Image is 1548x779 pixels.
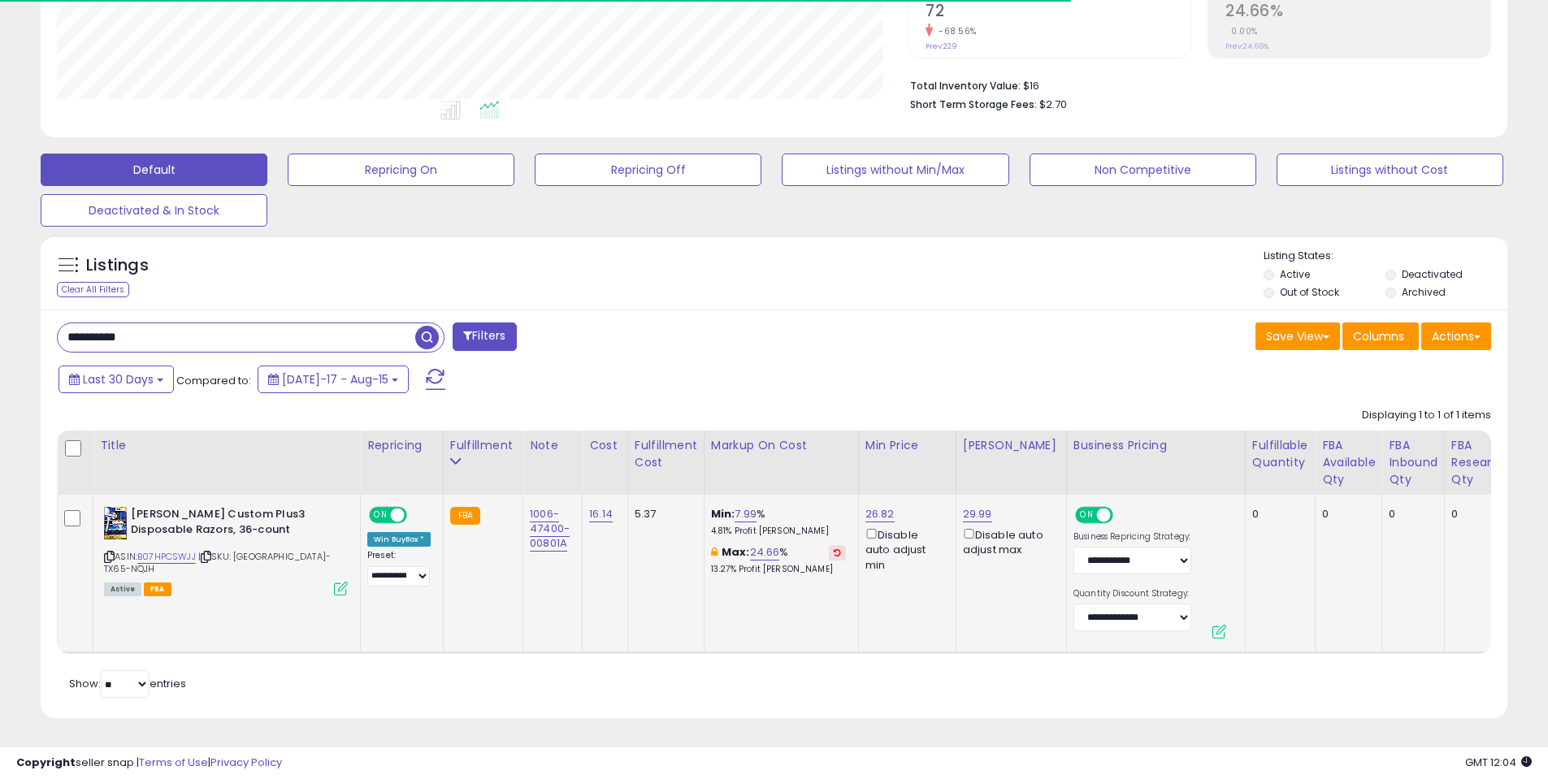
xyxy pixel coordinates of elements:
span: $2.70 [1039,97,1067,112]
span: | SKU: [GEOGRAPHIC_DATA]-TX65-NQJH [104,550,331,574]
div: Preset: [367,550,431,586]
b: [PERSON_NAME] Custom Plus3 Disposable Razors, 36-count [131,507,328,541]
button: Deactivated & In Stock [41,194,267,227]
div: Fulfillment Cost [635,437,697,471]
small: -68.56% [933,25,977,37]
img: 51S7bPtNA8L._SL40_.jpg [104,507,127,539]
div: Markup on Cost [711,437,852,454]
div: Repricing [367,437,436,454]
button: Non Competitive [1030,154,1256,186]
label: Quantity Discount Strategy: [1073,588,1191,599]
div: Business Pricing [1073,437,1238,454]
div: FBA inbound Qty [1389,437,1437,488]
a: 7.99 [735,506,757,522]
span: ON [371,509,391,522]
div: 0 [1389,507,1432,521]
b: Short Term Storage Fees: [910,97,1037,111]
div: [PERSON_NAME] [963,437,1060,454]
b: Max: [722,544,750,560]
div: Win BuyBox * [367,532,431,547]
b: Total Inventory Value: [910,79,1021,93]
div: FBA Researching Qty [1451,437,1524,488]
h5: Listings [86,254,149,277]
span: Show: entries [69,676,186,691]
button: Columns [1342,322,1419,350]
div: Title [100,437,353,454]
div: Note [530,437,575,454]
a: 1006-47400-00801A [530,506,570,552]
span: Columns [1353,328,1404,344]
a: 16.14 [589,506,613,522]
p: 13.27% Profit [PERSON_NAME] [711,564,846,575]
span: 2025-09-15 12:04 GMT [1465,755,1532,770]
button: Listings without Cost [1277,154,1503,186]
span: Compared to: [176,373,251,388]
th: The percentage added to the cost of goods (COGS) that forms the calculator for Min & Max prices. [704,431,858,495]
div: 0 [1252,507,1303,521]
label: Active [1280,267,1310,281]
a: 26.82 [865,506,895,522]
span: [DATE]-17 - Aug-15 [282,371,388,387]
button: Repricing On [288,154,514,186]
div: Disable auto adjust min [865,526,943,573]
span: OFF [405,509,431,522]
label: Archived [1402,285,1446,299]
label: Business Repricing Strategy: [1073,531,1191,543]
label: Deactivated [1402,267,1463,281]
h2: 24.66% [1225,2,1490,24]
div: 0 [1322,507,1369,521]
div: FBA Available Qty [1322,437,1375,488]
h2: 72 [926,2,1190,24]
small: Prev: 24.66% [1225,41,1268,51]
li: $16 [910,75,1479,94]
div: Disable auto adjust max [963,526,1054,557]
button: Actions [1421,322,1491,350]
div: % [711,507,846,537]
button: Save View [1255,322,1340,350]
p: Listing States: [1264,249,1507,264]
span: FBA [144,582,171,596]
div: Fulfillable Quantity [1252,437,1308,471]
strong: Copyright [16,755,76,770]
div: Min Price [865,437,949,454]
a: Privacy Policy [210,755,282,770]
div: Fulfillment [450,437,516,454]
p: 4.81% Profit [PERSON_NAME] [711,526,846,537]
button: Default [41,154,267,186]
div: seller snap | | [16,755,282,771]
b: Min: [711,506,735,521]
button: Repricing Off [535,154,761,186]
small: 0.00% [1225,25,1258,37]
label: Out of Stock [1280,285,1339,299]
div: ASIN: [104,507,348,594]
span: All listings currently available for purchase on Amazon [104,582,141,596]
div: 0 [1451,507,1519,521]
a: 29.99 [963,506,992,522]
div: % [711,545,846,575]
span: OFF [1111,509,1137,522]
a: 24.66 [750,544,780,560]
div: Cost [589,437,621,454]
small: Prev: 229 [926,41,957,51]
div: Displaying 1 to 1 of 1 items [1362,408,1491,423]
div: 5.37 [635,507,692,521]
span: Last 30 Days [83,371,154,387]
button: Filters [453,322,516,351]
button: Listings without Min/Max [782,154,1008,186]
a: Terms of Use [139,755,208,770]
button: Last 30 Days [59,366,174,393]
span: ON [1077,509,1097,522]
button: [DATE]-17 - Aug-15 [258,366,409,393]
a: B07HPCSWJJ [137,550,196,564]
small: FBA [450,507,480,525]
div: Clear All Filters [57,282,129,297]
